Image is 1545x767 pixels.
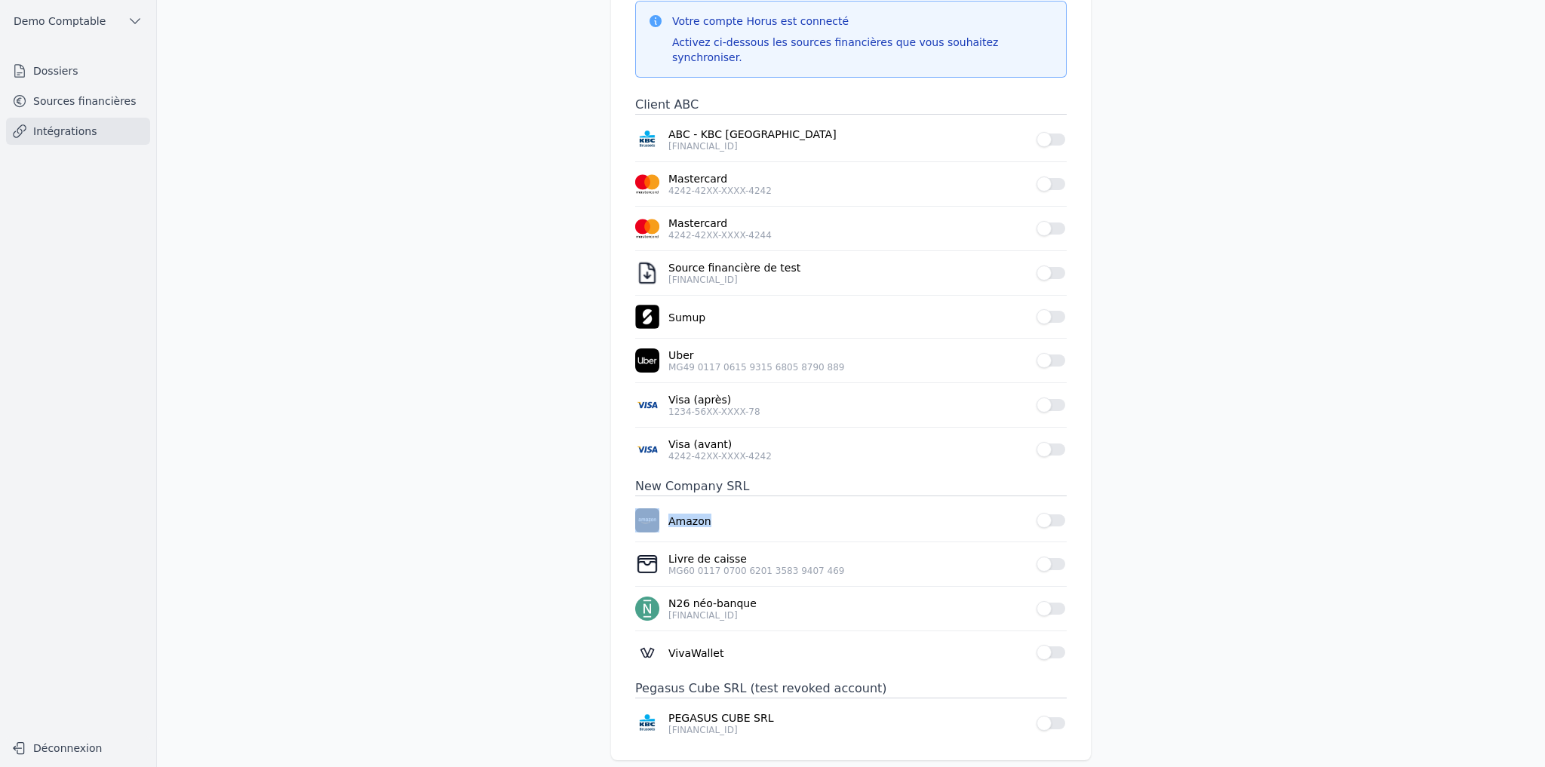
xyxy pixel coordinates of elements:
a: VivaWallet [668,646,1027,661]
img: n26.png [635,597,659,621]
a: Intégrations [6,118,150,145]
p: 4242-42XX-XXXX-4244 [668,229,1027,241]
a: Mastercard [668,171,1027,186]
img: de0e97ed977ad313.png [635,348,659,373]
a: Livre de caisse [668,551,1027,566]
img: Viva-Wallet.webp [635,640,659,664]
p: 4242-42XX-XXXX-4242 [668,185,1027,197]
button: Demo Comptable [6,9,150,33]
a: PEGASUS CUBE SRL [668,710,1027,726]
img: visa.png [635,393,659,417]
a: ABC - KBC [GEOGRAPHIC_DATA] [668,127,1027,142]
img: CleanShot-202025-05-26-20at-2016.10.27-402x.png [635,552,659,576]
a: Mastercard [668,216,1027,231]
img: KBC_BRUSSELS_KREDBEBB.png [635,127,659,152]
img: apple-touch-icon-1.png [635,305,659,329]
a: Dossiers [6,57,150,84]
p: 4242-42XX-XXXX-4242 [668,450,1027,462]
p: [FINANCIAL_ID] [668,140,1027,152]
p: MG60 0117 0700 6201 3583 9407 469 [668,565,1027,577]
a: Visa (avant) [668,437,1027,452]
h3: New Company SRL [635,477,1067,496]
a: Sources financières [6,87,150,115]
p: 1234-56XX-XXXX-78 [668,406,1027,418]
img: visa.png [635,437,659,462]
img: imageedit_2_6530439554.png [635,216,659,241]
a: Source financière de test [668,260,1027,275]
p: [FINANCIAL_ID] [668,609,1027,621]
a: Amazon [668,514,1027,529]
span: Demo Comptable [14,14,106,29]
p: [FINANCIAL_ID] [668,724,1027,736]
img: KBC_BRUSSELS_KREDBEBB.png [635,711,659,735]
img: document-arrow-down.png [635,261,659,285]
a: Visa (après) [668,392,1027,407]
a: Sumup [668,310,1027,325]
h3: Votre compte Horus est connecté [672,14,1054,29]
div: Activez ci-dessous les sources financières que vous souhaitez synchroniser. [672,35,1054,65]
h3: Pegasus Cube SRL (test revoked account) [635,680,1067,698]
button: Déconnexion [6,736,150,760]
p: MG49 0117 0615 9315 6805 8790 889 [668,361,1027,373]
h3: Client ABC [635,96,1067,115]
img: imageedit_2_6530439554.png [635,172,659,196]
p: [FINANCIAL_ID] [668,274,1027,286]
a: Uber [668,348,1027,363]
img: Amazon.png [635,508,659,532]
a: N26 néo-banque [668,596,1027,611]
